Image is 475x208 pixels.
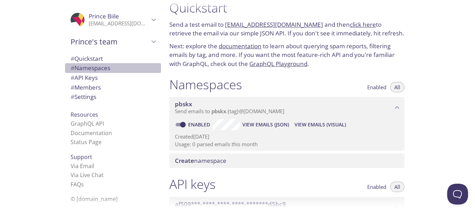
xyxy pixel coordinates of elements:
[81,181,84,188] span: s
[240,119,292,130] button: View Emails (JSON)
[71,153,92,161] span: Support
[249,60,307,68] a: GraphQL Playground
[169,153,404,168] div: Create namespace
[65,8,161,31] div: Prince Biile
[363,182,391,192] button: Enabled
[71,83,74,91] span: #
[89,12,119,20] span: Prince Biile
[71,74,98,82] span: API Keys
[89,20,149,27] p: [EMAIL_ADDRESS][DOMAIN_NAME]
[71,162,94,170] a: Via Email
[71,93,74,101] span: #
[65,63,161,73] div: Namespaces
[363,82,391,92] button: Enabled
[295,120,346,129] span: View Emails (Visual)
[175,141,399,148] p: Usage: 0 parsed emails this month
[65,83,161,92] div: Members
[71,37,149,47] span: Prince's team
[169,176,216,192] h1: API keys
[71,171,104,179] a: Via Live Chat
[211,108,226,115] span: pbskx
[65,73,161,83] div: API Keys
[225,20,323,28] a: [EMAIL_ADDRESS][DOMAIN_NAME]
[71,55,103,63] span: Quickstart
[175,133,399,140] p: Created [DATE]
[390,82,404,92] button: All
[175,100,192,108] span: pbskx
[175,108,284,115] span: Send emails to . {tag} @[DOMAIN_NAME]
[71,74,74,82] span: #
[187,121,213,128] a: Enabled
[71,195,118,203] span: © [DOMAIN_NAME]
[169,20,404,38] p: Send a test email to and then to retrieve the email via our simple JSON API. If you don't see it ...
[447,184,468,205] iframe: Help Scout Beacon - Open
[175,157,226,165] span: namespace
[292,119,349,130] button: View Emails (Visual)
[242,120,289,129] span: View Emails (JSON)
[71,111,98,118] span: Resources
[71,93,96,101] span: Settings
[65,54,161,64] div: Quickstart
[65,33,161,51] div: Prince's team
[71,181,84,188] a: FAQ
[169,97,404,118] div: pbskx namespace
[350,20,376,28] a: click here
[219,42,261,50] a: documentation
[71,138,102,146] a: Status Page
[390,182,404,192] button: All
[169,42,404,68] p: Next: explore the to learn about querying spam reports, filtering emails by tag, and more. If you...
[71,64,110,72] span: Namespaces
[65,92,161,102] div: Team Settings
[71,83,101,91] span: Members
[175,157,194,165] span: Create
[71,55,74,63] span: #
[71,64,74,72] span: #
[169,77,242,92] h1: Namespaces
[71,129,112,137] a: Documentation
[71,120,104,127] a: GraphQL API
